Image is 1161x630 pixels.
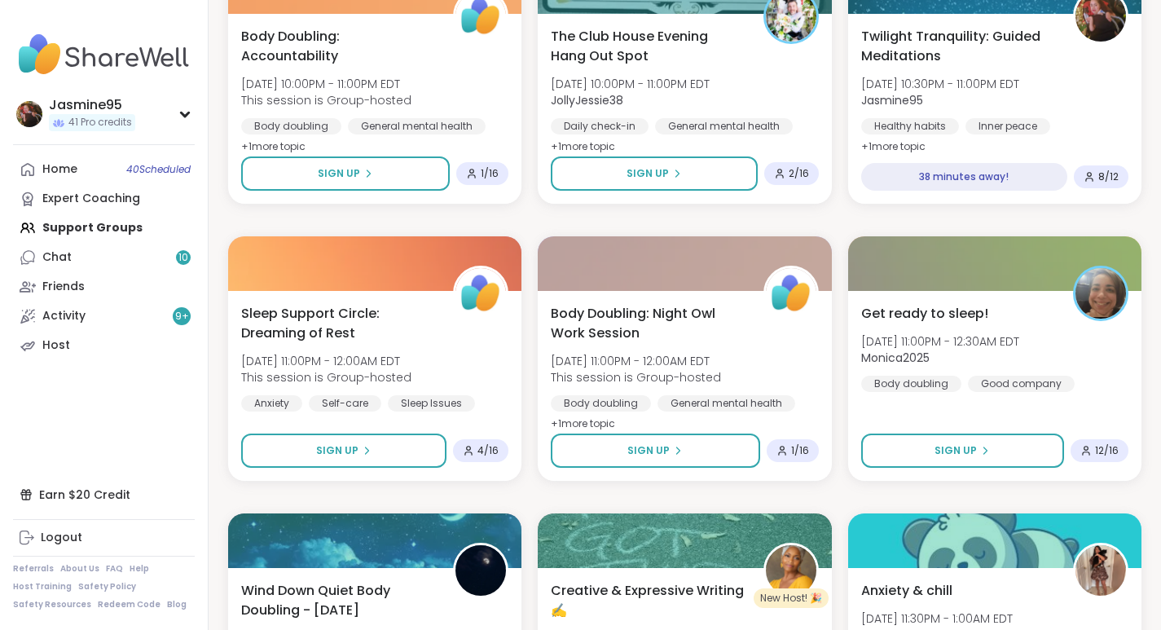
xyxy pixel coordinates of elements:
[241,76,411,92] span: [DATE] 10:00PM - 11:00PM EDT
[167,599,187,610] a: Blog
[60,563,99,575] a: About Us
[241,353,411,369] span: [DATE] 11:00PM - 12:00AM EDT
[13,581,72,593] a: Host Training
[42,191,140,207] div: Expert Coaching
[175,310,189,324] span: 9 +
[1075,268,1126,319] img: Monica2025
[551,369,721,385] span: This session is Group-hosted
[935,443,977,458] span: Sign Up
[42,161,77,178] div: Home
[754,588,829,608] div: New Host! 🎉
[551,581,745,620] span: Creative & Expressive Writing ✍️
[126,163,191,176] span: 40 Scheduled
[13,243,195,272] a: Chat10
[766,268,816,319] img: ShareWell
[309,395,381,412] div: Self-care
[13,184,195,214] a: Expert Coaching
[1098,170,1119,183] span: 8 / 12
[551,76,710,92] span: [DATE] 10:00PM - 11:00PM EDT
[178,251,188,265] span: 10
[318,166,360,181] span: Sign Up
[477,444,499,457] span: 4 / 16
[16,101,42,127] img: Jasmine95
[241,369,411,385] span: This session is Group-hosted
[241,92,411,108] span: This session is Group-hosted
[551,118,649,134] div: Daily check-in
[766,545,816,596] img: Rebirth4Love
[1095,444,1119,457] span: 12 / 16
[861,92,923,108] b: Jasmine95
[68,116,132,130] span: 41 Pro credits
[13,599,91,610] a: Safety Resources
[241,581,435,620] span: Wind Down Quiet Body Doubling - [DATE]
[98,599,161,610] a: Redeem Code
[42,308,86,324] div: Activity
[481,167,499,180] span: 1 / 16
[551,395,651,412] div: Body doubling
[627,443,670,458] span: Sign Up
[551,92,623,108] b: JollyJessie38
[13,302,195,331] a: Activity9+
[861,304,988,324] span: Get ready to sleep!
[42,279,85,295] div: Friends
[861,118,959,134] div: Healthy habits
[241,304,435,343] span: Sleep Support Circle: Dreaming of Rest
[241,27,435,66] span: Body Doubling: Accountability
[49,96,135,114] div: Jasmine95
[455,268,506,319] img: ShareWell
[861,27,1055,66] span: Twilight Tranquility: Guided Meditations
[965,118,1050,134] div: Inner peace
[861,376,961,392] div: Body doubling
[657,395,795,412] div: General mental health
[241,434,446,468] button: Sign Up
[41,530,82,546] div: Logout
[42,249,72,266] div: Chat
[551,434,759,468] button: Sign Up
[551,304,745,343] span: Body Doubling: Night Owl Work Session
[655,118,793,134] div: General mental health
[42,337,70,354] div: Host
[455,545,506,596] img: QueenOfTheNight
[789,167,809,180] span: 2 / 16
[551,27,745,66] span: The Club House Evening Hang Out Spot
[13,155,195,184] a: Home40Scheduled
[13,523,195,553] a: Logout
[551,156,757,191] button: Sign Up
[861,434,1064,468] button: Sign Up
[388,395,475,412] div: Sleep Issues
[241,395,302,412] div: Anxiety
[627,166,669,181] span: Sign Up
[348,118,486,134] div: General mental health
[316,443,358,458] span: Sign Up
[13,26,195,83] img: ShareWell Nav Logo
[130,563,149,575] a: Help
[1075,545,1126,596] img: GabGirl412
[78,581,136,593] a: Safety Policy
[241,118,341,134] div: Body doubling
[13,272,195,302] a: Friends
[861,333,1019,350] span: [DATE] 11:00PM - 12:30AM EDT
[13,331,195,360] a: Host
[791,444,809,457] span: 1 / 16
[106,563,123,575] a: FAQ
[861,610,1013,627] span: [DATE] 11:30PM - 1:00AM EDT
[13,563,54,575] a: Referrals
[861,76,1019,92] span: [DATE] 10:30PM - 11:00PM EDT
[13,480,195,509] div: Earn $20 Credit
[861,350,930,366] b: Monica2025
[241,156,450,191] button: Sign Up
[968,376,1075,392] div: Good company
[861,581,952,601] span: Anxiety & chill
[861,163,1067,191] div: 38 minutes away!
[551,353,721,369] span: [DATE] 11:00PM - 12:00AM EDT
